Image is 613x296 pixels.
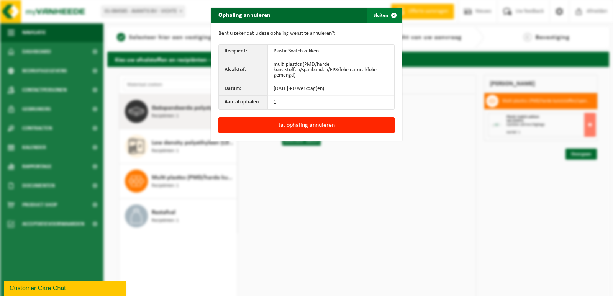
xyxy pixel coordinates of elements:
[4,279,128,296] iframe: chat widget
[268,96,394,109] td: 1
[219,45,268,58] th: Recipiënt:
[268,58,394,82] td: multi plastics (PMD/harde kunststoffen/spanbanden/EPS/folie naturel/folie gemengd)
[218,31,395,37] p: Bent u zeker dat u deze ophaling wenst te annuleren?:
[211,8,278,22] h2: Ophaling annuleren
[218,117,395,133] button: Ja, ophaling annuleren
[268,82,394,96] td: [DATE] + 0 werkdag(en)
[219,96,268,109] th: Aantal ophalen :
[367,8,402,23] button: Sluiten
[268,45,394,58] td: Plastic Switch zakken
[219,82,268,96] th: Datum:
[219,58,268,82] th: Afvalstof:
